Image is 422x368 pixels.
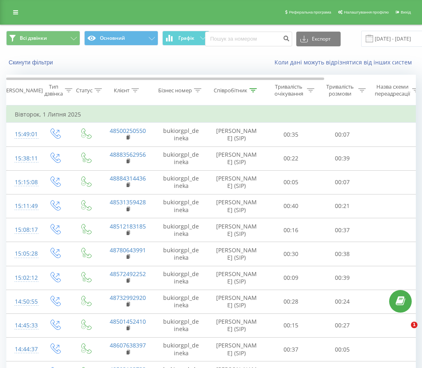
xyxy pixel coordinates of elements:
td: bukiorgpl_deineka [155,194,208,218]
div: 15:49:01 [15,126,31,142]
button: Експорт [296,32,341,46]
td: [PERSON_NAME] (SIP) [208,194,265,218]
td: 00:39 [317,146,368,170]
td: 00:27 [317,313,368,337]
input: Пошук за номером [205,32,292,46]
button: Основний [84,31,158,46]
td: [PERSON_NAME] (SIP) [208,146,265,170]
a: 48512183185 [110,222,146,230]
td: 00:39 [317,266,368,290]
div: 14:50:55 [15,294,31,310]
td: 00:40 [265,194,317,218]
td: 00:15 [265,313,317,337]
td: [PERSON_NAME] (SIP) [208,123,265,146]
td: bukiorgpl_deineka [155,123,208,146]
span: Графік [178,35,194,41]
a: 48732992920 [110,294,146,302]
td: [PERSON_NAME] (SIP) [208,170,265,194]
td: bukiorgpl_deineka [155,170,208,194]
div: Назва схеми переадресації [375,83,410,97]
td: [PERSON_NAME] (SIP) [208,266,265,290]
span: Всі дзвінки [20,35,47,41]
div: 15:38:11 [15,151,31,167]
div: 14:44:37 [15,341,31,357]
div: 15:02:12 [15,270,31,286]
button: Всі дзвінки [6,31,80,46]
td: 00:35 [265,123,317,146]
a: 48531359428 [110,198,146,206]
button: Скинути фільтри [6,59,57,66]
td: 00:07 [317,123,368,146]
td: bukiorgpl_deineka [155,146,208,170]
a: Коли дані можуть відрізнятися вiд інших систем [274,58,416,66]
button: Графік [162,31,210,46]
div: 15:08:17 [15,222,31,238]
span: Реферальна програма [289,10,331,14]
td: 00:38 [317,242,368,266]
td: 00:22 [265,146,317,170]
td: [PERSON_NAME] (SIP) [208,290,265,313]
td: 00:05 [317,338,368,361]
td: bukiorgpl_deineka [155,313,208,337]
a: 48607638397 [110,341,146,349]
td: 00:37 [317,218,368,242]
div: Співробітник [214,87,247,94]
div: Бізнес номер [158,87,192,94]
iframe: Intercom live chat [394,322,414,341]
div: 15:15:08 [15,174,31,190]
td: 00:09 [265,266,317,290]
td: 00:16 [265,218,317,242]
td: bukiorgpl_deineka [155,218,208,242]
td: [PERSON_NAME] (SIP) [208,338,265,361]
div: [PERSON_NAME] [1,87,43,94]
div: Тривалість очікування [272,83,305,97]
td: [PERSON_NAME] (SIP) [208,218,265,242]
td: 00:30 [265,242,317,266]
a: 48884314436 [110,174,146,182]
td: 00:24 [317,290,368,313]
td: [PERSON_NAME] (SIP) [208,313,265,337]
div: 14:45:33 [15,318,31,334]
a: 48501452410 [110,318,146,325]
div: Статус [76,87,92,94]
td: bukiorgpl_deineka [155,338,208,361]
a: 48572492252 [110,270,146,278]
td: 00:21 [317,194,368,218]
a: 48883562956 [110,151,146,158]
div: Тривалість розмови [324,83,356,97]
td: [PERSON_NAME] (SIP) [208,242,265,266]
td: bukiorgpl_deineka [155,242,208,266]
div: 15:05:28 [15,246,31,262]
td: 00:37 [265,338,317,361]
div: Клієнт [114,87,129,94]
span: 1 [411,322,417,328]
td: 00:05 [265,170,317,194]
span: Вихід [401,10,411,14]
td: 00:07 [317,170,368,194]
td: 00:28 [265,290,317,313]
a: 48780643991 [110,246,146,254]
span: Налаштування профілю [344,10,389,14]
a: 48500250550 [110,127,146,135]
td: bukiorgpl_deineka [155,290,208,313]
div: Тип дзвінка [44,83,63,97]
td: bukiorgpl_deineka [155,266,208,290]
div: 15:11:49 [15,198,31,214]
